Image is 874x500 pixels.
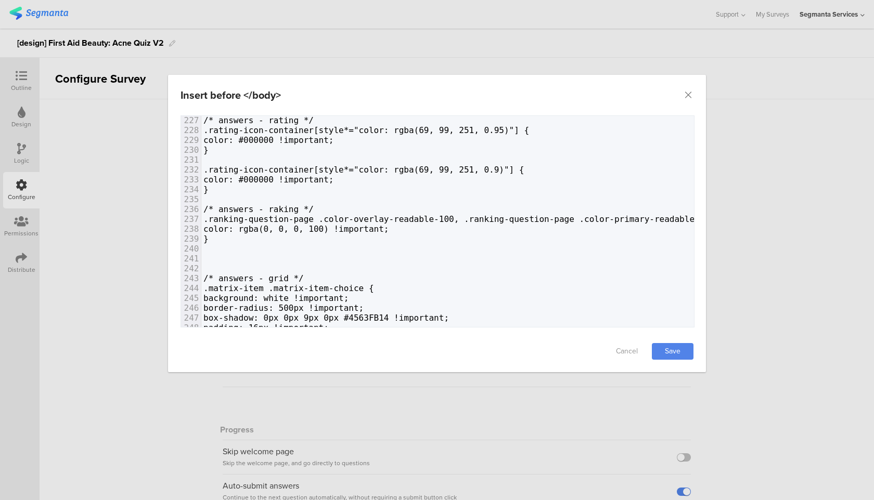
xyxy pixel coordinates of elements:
span: box-shadow: 0px 0px 9px 0px #4563FB14 !important; [203,313,449,323]
a: Save [652,343,693,360]
div: 227 [181,115,201,125]
div: Insert before </body> [181,87,281,103]
span: padding: 16px !important; [203,323,329,333]
span: .rating-icon-container[style*="color: rgba(69, 99, 251, 0.9)"] { [203,165,524,175]
div: 247 [181,313,201,323]
a: Cancel [606,343,648,360]
span: color: #000000 !important; [203,135,334,145]
span: color: rgba(0, 0, 0, 100) !important; [203,224,389,234]
div: 248 [181,323,201,333]
span: } [203,234,209,244]
button: Close [683,90,693,100]
div: 238 [181,224,201,234]
div: 236 [181,204,201,214]
span: } [203,185,209,194]
div: 237 [181,214,201,224]
div: 240 [181,244,201,254]
div: 244 [181,283,201,293]
span: .matrix-item .matrix-item-choice { [203,283,374,293]
div: 241 [181,254,201,264]
span: } [203,145,209,155]
div: 242 [181,264,201,273]
div: 235 [181,194,201,204]
span: background: white !important; [203,293,349,303]
span: color: #000000 !important; [203,175,334,185]
div: 245 [181,293,201,303]
div: 239 [181,234,201,244]
div: 233 [181,175,201,185]
div: dialog [168,75,706,372]
div: 228 [181,125,201,135]
div: 234 [181,185,201,194]
span: /* answers - rating */ [203,115,314,125]
div: 230 [181,145,201,155]
span: /* answers - raking */ [203,204,314,214]
div: 231 [181,155,201,165]
span: .ranking-question-page .color-overlay-readable-100, .ranking-question-page .color-primary-readabl... [203,214,725,224]
div: 229 [181,135,201,145]
div: 246 [181,303,201,313]
span: border-radius: 500px !important; [203,303,364,313]
span: /* answers - grid */ [203,273,304,283]
div: 243 [181,273,201,283]
div: 232 [181,165,201,175]
span: .rating-icon-container[style*="color: rgba(69, 99, 251, 0.95)"] { [203,125,529,135]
